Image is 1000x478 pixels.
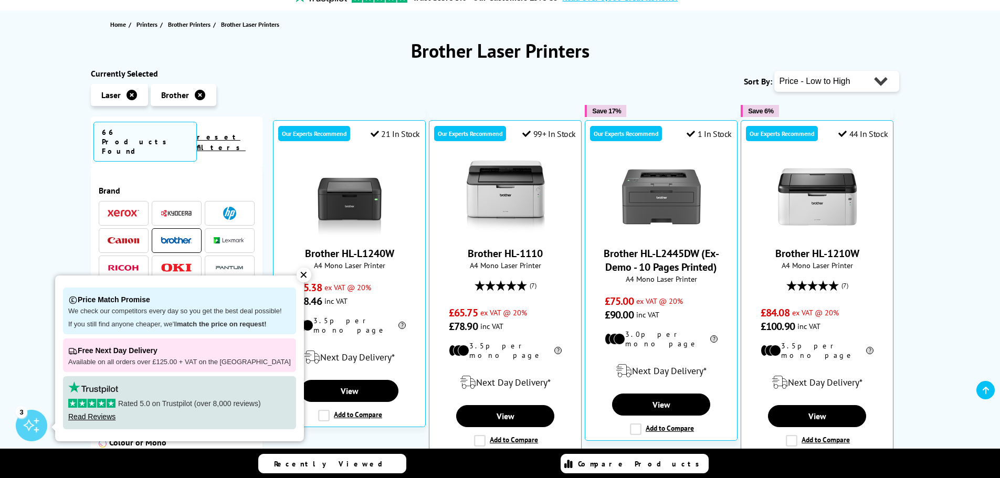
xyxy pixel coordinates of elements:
[324,296,348,306] span: inc VAT
[108,237,139,244] img: Canon
[99,185,255,196] span: Brand
[68,307,291,316] p: We check our competitors every day so you get the best deal possible!
[561,454,709,473] a: Compare Products
[434,126,506,141] div: Our Experts Recommend
[136,19,160,30] a: Printers
[761,341,873,360] li: 3.5p per mono page
[746,126,818,141] div: Our Experts Recommend
[108,234,139,247] a: Canon
[480,321,503,331] span: inc VAT
[214,261,245,274] img: Pantum
[590,126,662,141] div: Our Experts Recommend
[318,410,382,421] label: Add to Compare
[748,107,773,115] span: Save 6%
[161,263,192,272] img: OKI
[778,228,857,238] a: Brother HL-1210W
[591,356,732,386] div: modal_delivery
[214,261,245,274] a: Pantum
[68,399,115,408] img: stars-5.svg
[468,247,543,260] a: Brother HL-1110
[68,320,291,329] p: If you still find anyone cheaper, we'll
[68,344,291,358] p: Free Next Day Delivery
[605,294,634,308] span: £75.00
[108,265,139,271] img: Ricoh
[456,405,554,427] a: View
[324,282,371,292] span: ex VAT @ 20%
[466,228,545,238] a: Brother HL-1110
[761,306,790,320] span: £84.08
[258,454,406,473] a: Recently Viewed
[622,228,701,238] a: Brother HL-L2445DW (Ex-Demo - 10 Pages Printed)
[474,435,538,447] label: Add to Compare
[578,459,705,469] span: Compare Products
[223,207,236,220] img: HP
[838,129,888,139] div: 44 In Stock
[612,394,710,416] a: View
[480,307,527,317] span: ex VAT @ 20%
[775,247,859,260] a: Brother HL-1210W
[274,459,393,469] span: Recently Viewed
[161,234,192,247] a: Brother
[293,294,322,308] span: £78.46
[687,129,732,139] div: 1 In Stock
[93,122,197,162] span: 66 Products Found
[293,316,406,335] li: 3.5p per mono page
[161,90,189,100] span: Brother
[435,368,576,397] div: modal_delivery
[214,207,245,220] a: HP
[161,209,192,217] img: Kyocera
[746,368,888,397] div: modal_delivery
[604,247,719,274] a: Brother HL-L2445DW (Ex-Demo - 10 Pages Printed)
[279,260,420,270] span: A4 Mono Laser Printer
[786,435,850,447] label: Add to Compare
[68,399,291,408] p: Rated 5.0 on Trustpilot (over 8,000 reviews)
[636,296,683,306] span: ex VAT @ 20%
[636,310,659,320] span: inc VAT
[214,237,245,243] img: Lexmark
[16,406,27,418] div: 3
[522,129,576,139] div: 99+ In Stock
[449,341,562,360] li: 3.5p per mono page
[99,437,107,448] img: Colour or Mono
[841,275,848,295] span: (7)
[778,157,857,236] img: Brother HL-1210W
[278,126,350,141] div: Our Experts Recommend
[466,157,545,236] img: Brother HL-1110
[435,260,576,270] span: A4 Mono Laser Printer
[622,157,701,236] img: Brother HL-L2445DW (Ex-Demo - 10 Pages Printed)
[797,321,820,331] span: inc VAT
[585,105,626,117] button: Save 17%
[91,68,263,79] div: Currently Selected
[108,209,139,217] img: Xerox
[68,358,291,367] p: Available on all orders over £125.00 + VAT on the [GEOGRAPHIC_DATA]
[68,381,118,394] img: trustpilot rating
[605,330,718,348] li: 3.0p per mono page
[449,320,478,333] span: £78.90
[168,19,210,30] span: Brother Printers
[161,207,192,220] a: Kyocera
[293,281,322,294] span: £65.38
[214,234,245,247] a: Lexmark
[592,107,621,115] span: Save 17%
[136,19,157,30] span: Printers
[449,306,478,320] span: £65.75
[161,261,192,274] a: OKI
[305,247,394,260] a: Brother HL-L1240W
[109,437,255,450] span: Colour or Mono
[168,19,213,30] a: Brother Printers
[197,132,246,152] a: reset filters
[746,260,888,270] span: A4 Mono Laser Printer
[530,275,536,295] span: (7)
[108,261,139,274] a: Ricoh
[605,308,634,322] span: £90.00
[101,90,121,100] span: Laser
[741,105,778,117] button: Save 6%
[630,423,694,435] label: Add to Compare
[68,412,115,421] a: Read Reviews
[310,228,389,238] a: Brother HL-L1240W
[310,157,389,236] img: Brother HL-L1240W
[110,19,129,30] a: Home
[761,320,795,333] span: £100.90
[91,38,910,63] h1: Brother Laser Printers
[177,320,266,328] strong: match the price on request!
